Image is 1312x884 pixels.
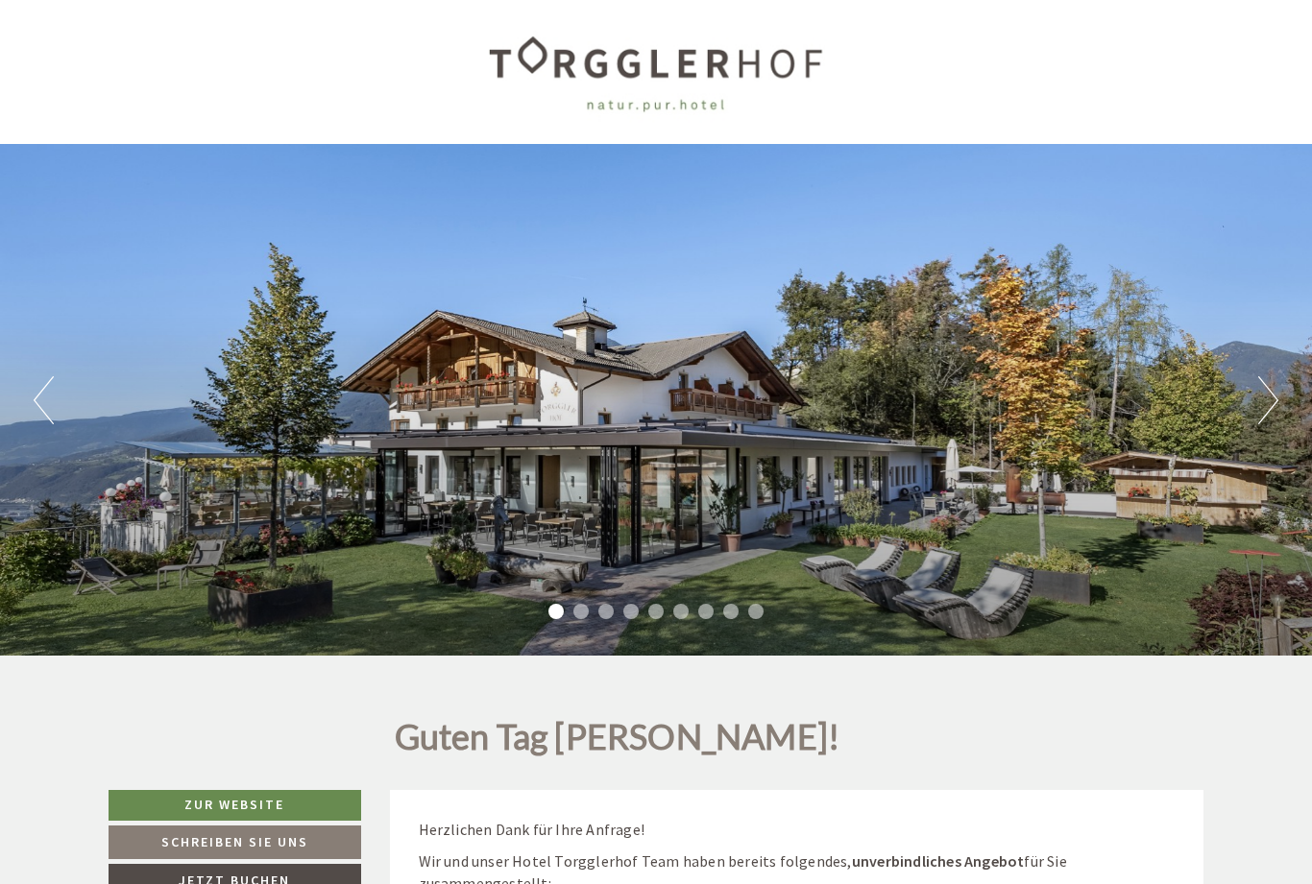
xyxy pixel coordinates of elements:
p: Herzlichen Dank für Ihre Anfrage! [419,819,1176,841]
button: Next [1258,376,1278,424]
h1: Guten Tag [PERSON_NAME]! [395,718,840,766]
strong: unverbindliches Angebot [852,851,1025,871]
a: Schreiben Sie uns [109,825,361,859]
a: Zur Website [109,790,361,821]
button: Previous [34,376,54,424]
